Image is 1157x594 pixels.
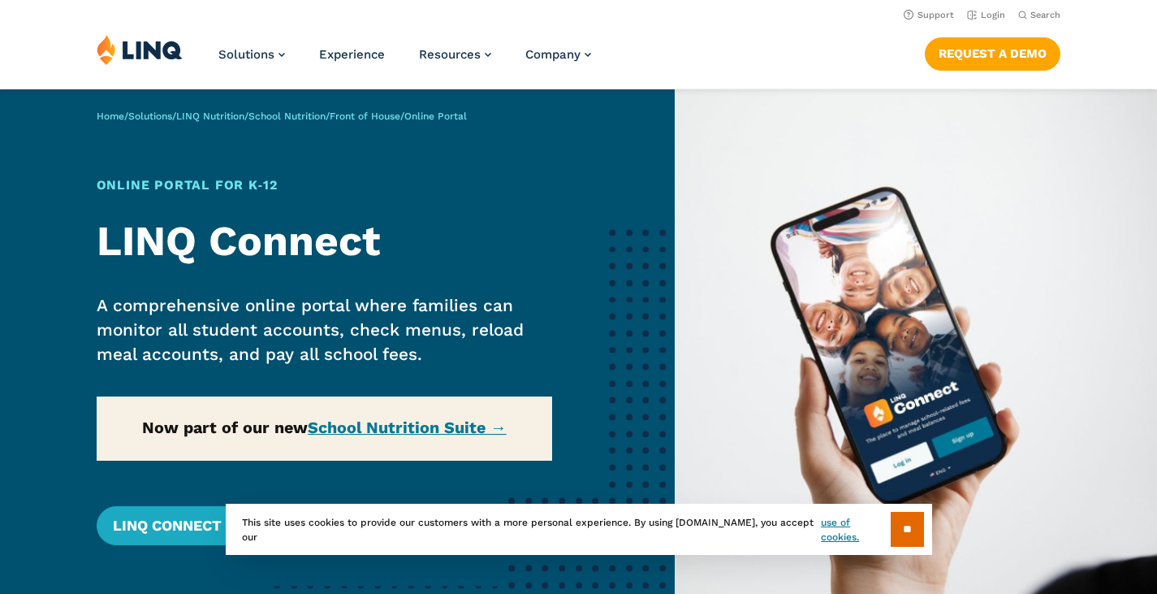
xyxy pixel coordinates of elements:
[1018,9,1060,21] button: Open Search Bar
[419,47,491,62] a: Resources
[128,111,172,122] a: Solutions
[419,47,481,62] span: Resources
[218,47,285,62] a: Solutions
[97,111,467,122] span: / / / / /
[97,216,380,265] strong: LINQ Connect
[525,47,581,62] span: Company
[525,47,591,62] a: Company
[176,111,244,122] a: LINQ Nutrition
[925,37,1060,70] a: Request a Demo
[218,47,274,62] span: Solutions
[821,515,890,544] a: use of cookies.
[97,506,305,545] a: LINQ Connect Login
[97,111,124,122] a: Home
[218,34,591,88] nav: Primary Navigation
[319,47,385,62] a: Experience
[142,418,507,437] strong: Now part of our new
[97,34,183,65] img: LINQ | K‑12 Software
[1030,10,1060,20] span: Search
[97,294,552,366] p: A comprehensive online portal where families can monitor all student accounts, check menus, reloa...
[404,111,467,122] span: Online Portal
[330,111,400,122] a: Front of House
[248,111,326,122] a: School Nutrition
[925,34,1060,70] nav: Button Navigation
[967,10,1005,20] a: Login
[226,504,932,555] div: This site uses cookies to provide our customers with a more personal experience. By using [DOMAIN...
[904,10,954,20] a: Support
[97,176,552,195] h1: Online Portal for K‑12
